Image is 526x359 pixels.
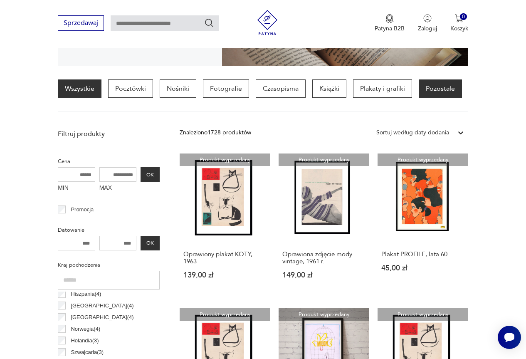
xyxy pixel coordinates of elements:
h3: Plakat PROFILE, lata 60. [381,251,464,258]
p: [GEOGRAPHIC_DATA] ( 4 ) [71,301,133,310]
a: Pozostałe [419,79,462,98]
p: Datowanie [58,225,160,235]
p: [GEOGRAPHIC_DATA] ( 4 ) [71,313,133,322]
a: Sprzedawaj [58,21,104,27]
div: Sortuj według daty dodania [376,128,449,137]
a: Produkt wyprzedanyOprawiony plakat KOTY, 1963Oprawiony plakat KOTY, 1963139,00 zł [180,154,270,295]
label: MAX [99,182,137,195]
a: Czasopisma [256,79,306,98]
p: Cena [58,157,160,166]
a: Produkt wyprzedanyPlakat PROFILE, lata 60.Plakat PROFILE, lata 60.45,00 zł [378,154,468,295]
img: Patyna - sklep z meblami i dekoracjami vintage [255,10,280,35]
img: Ikona medalu [385,14,394,23]
p: Kraj pochodzenia [58,260,160,270]
a: Fotografie [203,79,249,98]
div: Znaleziono 1728 produktów [180,128,251,137]
button: 0Koszyk [450,14,468,32]
p: Norwegia ( 4 ) [71,324,100,334]
p: Szwajcaria ( 3 ) [71,348,104,357]
div: 0 [460,13,467,20]
label: MIN [58,182,95,195]
p: Zaloguj [418,25,437,32]
button: Szukaj [204,18,214,28]
a: Plakaty i grafiki [353,79,412,98]
iframe: Smartsupp widget button [498,326,521,349]
p: Hiszpania ( 4 ) [71,290,101,299]
h3: Oprawiona zdjęcie mody vintage, 1961 r. [282,251,365,265]
p: Promocja [71,205,94,214]
h3: Oprawiony plakat KOTY, 1963 [183,251,267,265]
button: OK [141,167,160,182]
a: Produkt wyprzedanyOprawiona zdjęcie mody vintage, 1961 r.Oprawiona zdjęcie mody vintage, 1961 r.1... [279,154,369,295]
a: Pocztówki [108,79,153,98]
p: Holandia ( 3 ) [71,336,99,345]
button: Zaloguj [418,14,437,32]
p: 139,00 zł [183,272,267,279]
button: Patyna B2B [375,14,405,32]
a: Ikona medaluPatyna B2B [375,14,405,32]
p: Patyna B2B [375,25,405,32]
button: OK [141,236,160,250]
a: Wszystkie [58,79,101,98]
a: Nośniki [160,79,196,98]
p: Filtruj produkty [58,129,160,139]
img: Ikonka użytkownika [423,14,432,22]
p: 45,00 zł [381,265,464,272]
button: Sprzedawaj [58,15,104,31]
p: Koszyk [450,25,468,32]
img: Ikona koszyka [455,14,463,22]
p: 149,00 zł [282,272,365,279]
a: Książki [312,79,346,98]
